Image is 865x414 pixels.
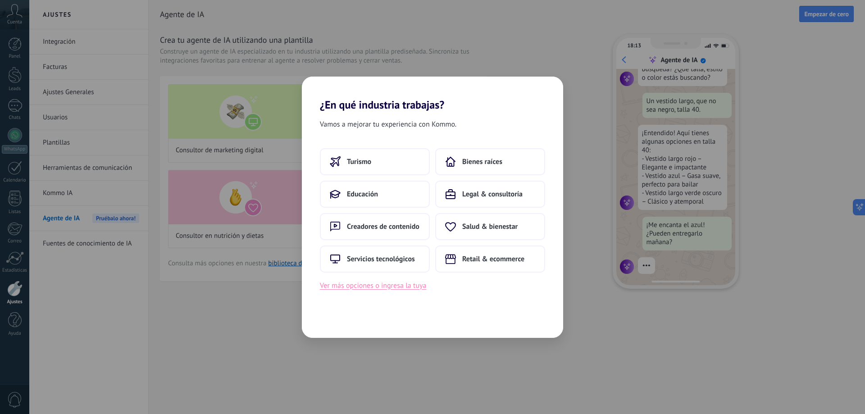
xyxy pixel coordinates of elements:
[462,222,518,231] span: Salud & bienestar
[435,148,545,175] button: Bienes raíces
[462,255,524,264] span: Retail & ecommerce
[320,246,430,273] button: Servicios tecnológicos
[435,246,545,273] button: Retail & ecommerce
[320,213,430,240] button: Creadores de contenido
[347,190,378,199] span: Educación
[435,181,545,208] button: Legal & consultoría
[435,213,545,240] button: Salud & bienestar
[320,118,456,130] span: Vamos a mejorar tu experiencia con Kommo.
[462,190,523,199] span: Legal & consultoría
[320,148,430,175] button: Turismo
[347,222,419,231] span: Creadores de contenido
[347,157,371,166] span: Turismo
[302,77,563,111] h2: ¿En qué industria trabajas?
[320,280,426,291] button: Ver más opciones o ingresa la tuya
[320,181,430,208] button: Educación
[347,255,415,264] span: Servicios tecnológicos
[462,157,502,166] span: Bienes raíces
